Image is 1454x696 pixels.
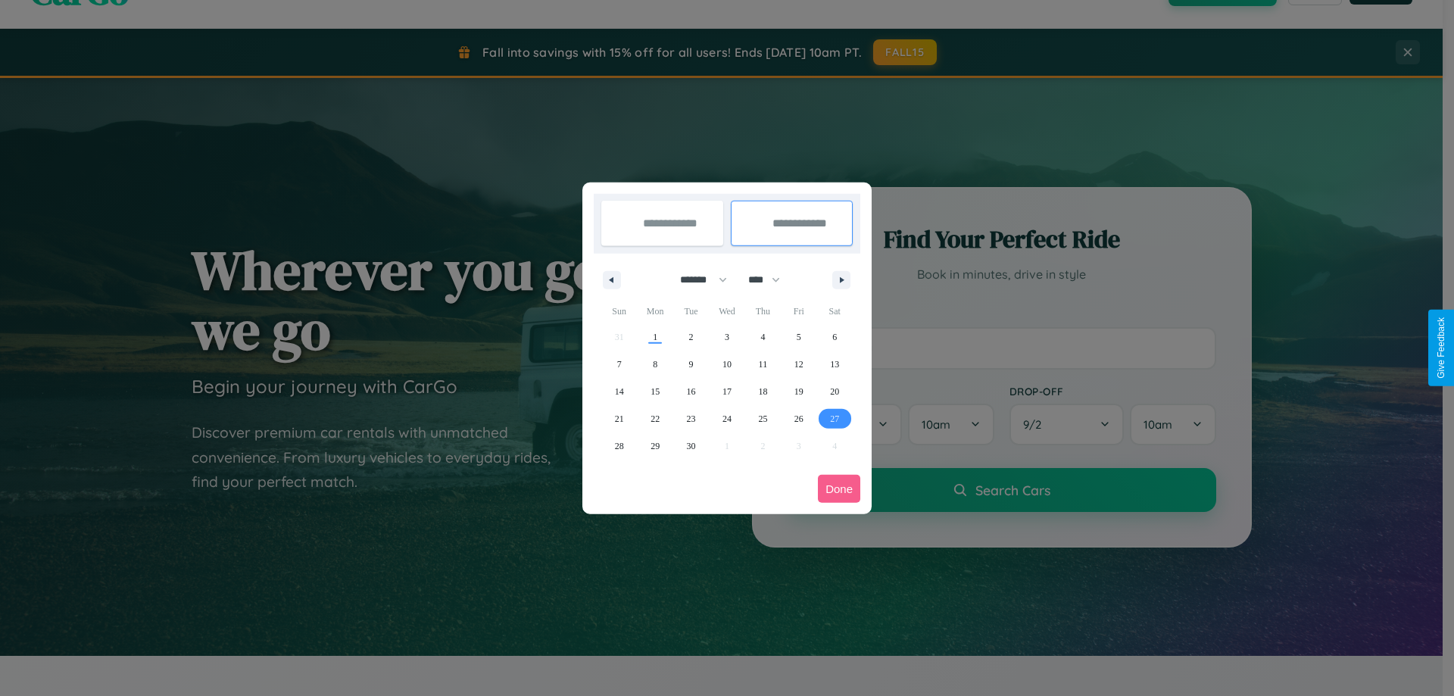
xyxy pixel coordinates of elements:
button: 14 [601,378,637,405]
button: 16 [673,378,709,405]
button: Done [818,475,860,503]
button: 27 [817,405,853,432]
span: 24 [722,405,732,432]
button: 23 [673,405,709,432]
span: 11 [759,351,768,378]
span: 12 [794,351,803,378]
button: 24 [709,405,744,432]
span: 26 [794,405,803,432]
button: 22 [637,405,672,432]
span: 1 [653,323,657,351]
button: 20 [817,378,853,405]
button: 15 [637,378,672,405]
button: 4 [745,323,781,351]
button: 29 [637,432,672,460]
div: Give Feedback [1436,317,1446,379]
button: 7 [601,351,637,378]
span: 27 [830,405,839,432]
button: 25 [745,405,781,432]
span: 8 [653,351,657,378]
span: Sat [817,299,853,323]
span: 13 [830,351,839,378]
span: 20 [830,378,839,405]
span: 14 [615,378,624,405]
span: 18 [758,378,767,405]
span: 15 [651,378,660,405]
span: 21 [615,405,624,432]
span: 10 [722,351,732,378]
button: 21 [601,405,637,432]
span: 16 [687,378,696,405]
button: 10 [709,351,744,378]
button: 11 [745,351,781,378]
span: 5 [797,323,801,351]
span: Mon [637,299,672,323]
button: 5 [781,323,816,351]
span: Wed [709,299,744,323]
span: 6 [832,323,837,351]
span: 23 [687,405,696,432]
span: 7 [617,351,622,378]
span: Tue [673,299,709,323]
span: 4 [760,323,765,351]
button: 6 [817,323,853,351]
button: 18 [745,378,781,405]
button: 26 [781,405,816,432]
span: 9 [689,351,694,378]
span: 22 [651,405,660,432]
button: 9 [673,351,709,378]
button: 1 [637,323,672,351]
button: 19 [781,378,816,405]
span: 30 [687,432,696,460]
span: Thu [745,299,781,323]
span: Sun [601,299,637,323]
button: 8 [637,351,672,378]
span: 3 [725,323,729,351]
button: 12 [781,351,816,378]
span: 19 [794,378,803,405]
button: 17 [709,378,744,405]
span: 29 [651,432,660,460]
span: 2 [689,323,694,351]
button: 28 [601,432,637,460]
button: 2 [673,323,709,351]
span: 17 [722,378,732,405]
span: 25 [758,405,767,432]
span: 28 [615,432,624,460]
button: 3 [709,323,744,351]
button: 30 [673,432,709,460]
span: Fri [781,299,816,323]
button: 13 [817,351,853,378]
